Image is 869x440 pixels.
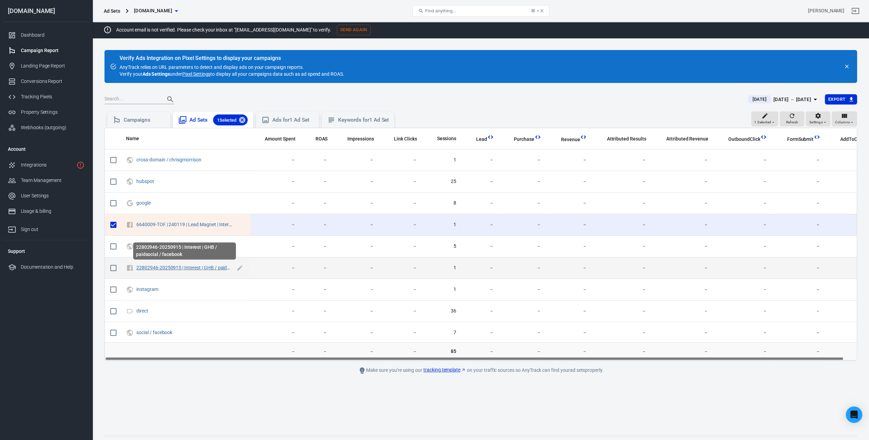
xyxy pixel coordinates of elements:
[719,243,767,250] span: －
[126,307,134,315] svg: Direct
[467,308,494,315] span: －
[136,286,158,292] a: instagram
[385,221,417,228] span: －
[467,329,494,336] span: －
[21,161,74,169] div: Integrations
[598,348,646,355] span: －
[126,242,134,250] svg: UTM & Web Traffic
[136,330,172,335] a: social / facebook
[787,136,814,143] span: FormSubmit
[136,179,155,184] span: hubspot
[385,308,417,315] span: －
[657,200,708,207] span: －
[467,200,494,207] span: －
[21,208,85,215] div: Usage & billing
[272,117,313,124] div: Ads for 1 Ad Set
[428,265,456,271] span: 1
[126,156,134,164] svg: UTM & Web Traffic
[505,348,541,355] span: －
[552,178,587,185] span: －
[21,78,85,85] div: Conversions Report
[120,55,344,62] div: Verify Ads Integration on Pixel Settings to display your campaigns
[657,329,708,336] span: －
[134,7,172,15] span: chrisgmorrison.com
[657,308,708,315] span: －
[2,89,90,105] a: Tracking Pixels
[307,243,328,250] span: －
[505,265,541,271] span: －
[126,329,134,337] svg: UTM & Web Traffic
[126,199,134,207] svg: Google
[21,47,85,54] div: Campaign Report
[598,178,646,185] span: －
[338,329,374,336] span: －
[505,178,541,185] span: －
[719,221,767,228] span: －
[666,135,708,143] span: The total revenue attributed according to your ad network (Facebook, Google, etc.)
[719,200,767,207] span: －
[657,243,708,250] span: －
[256,348,296,355] span: －
[598,157,646,163] span: －
[847,3,864,19] a: Sign out
[338,243,374,250] span: －
[806,111,830,126] button: Settings
[412,5,549,17] button: Find anything...⌘ + K
[256,135,296,143] span: The estimated total amount of money you've spent on your campaign, ad set or ad during its schedule.
[657,157,708,163] span: －
[598,200,646,207] span: －
[256,308,296,315] span: －
[256,286,296,293] span: －
[428,221,456,228] span: 1
[189,114,248,125] div: Ad Sets
[531,8,544,13] div: ⌘ + K
[2,74,90,89] a: Conversions Report
[425,8,456,13] span: Find anything...
[719,265,767,271] span: －
[256,157,296,163] span: －
[423,366,466,374] a: tracking template
[743,94,824,105] button: [DATE][DATE] － [DATE]
[778,348,820,355] span: －
[778,200,820,207] span: －
[846,406,862,423] div: Open Intercom Messenger
[719,286,767,293] span: －
[136,222,233,227] span: 6640009-TOF | 240119 | Lead Magnet | Interview Checklist / paidsocial / facebook
[719,157,767,163] span: －
[394,135,417,143] span: The number of clicks on links within the ad that led to advertiser-specified destinations
[213,114,248,125] div: 1Selected
[307,265,328,271] span: －
[428,157,456,163] span: 1
[428,243,456,250] span: 5
[136,200,152,205] span: google
[385,286,417,293] span: －
[657,135,708,143] span: The total revenue attributed according to your ad network (Facebook, Google, etc.)
[21,62,85,70] div: Landing Page Report
[385,348,417,355] span: －
[598,221,646,228] span: －
[307,286,328,293] span: －
[307,221,328,228] span: －
[256,221,296,228] span: －
[126,285,134,294] svg: UTM & Web Traffic
[657,348,708,355] span: －
[105,128,857,360] div: scrollable content
[760,134,767,140] svg: This column is calculated from AnyTrack real-time data
[505,243,541,250] span: －
[778,178,820,185] span: －
[809,119,823,125] span: Settings
[338,308,374,315] span: －
[120,56,344,77] div: AnyTrack relies on URL parameters to detect and display ads on your campaign reports. Verify your...
[808,7,844,14] div: Account id: 4Eae67Et
[307,348,328,355] span: －
[21,93,85,100] div: Tracking Pixels
[814,134,820,140] svg: This column is calculated from AnyTrack real-time data
[552,286,587,293] span: －
[657,221,708,228] span: －
[136,222,308,227] a: 6640009-TOF | 240119 | Lead Magnet | Interview Checklist / paidsocial / facebook
[467,136,487,143] span: Lead
[76,161,85,169] svg: 2 networks not verified yet
[505,308,541,315] span: －
[142,71,170,77] strong: Ads Settings
[657,265,708,271] span: －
